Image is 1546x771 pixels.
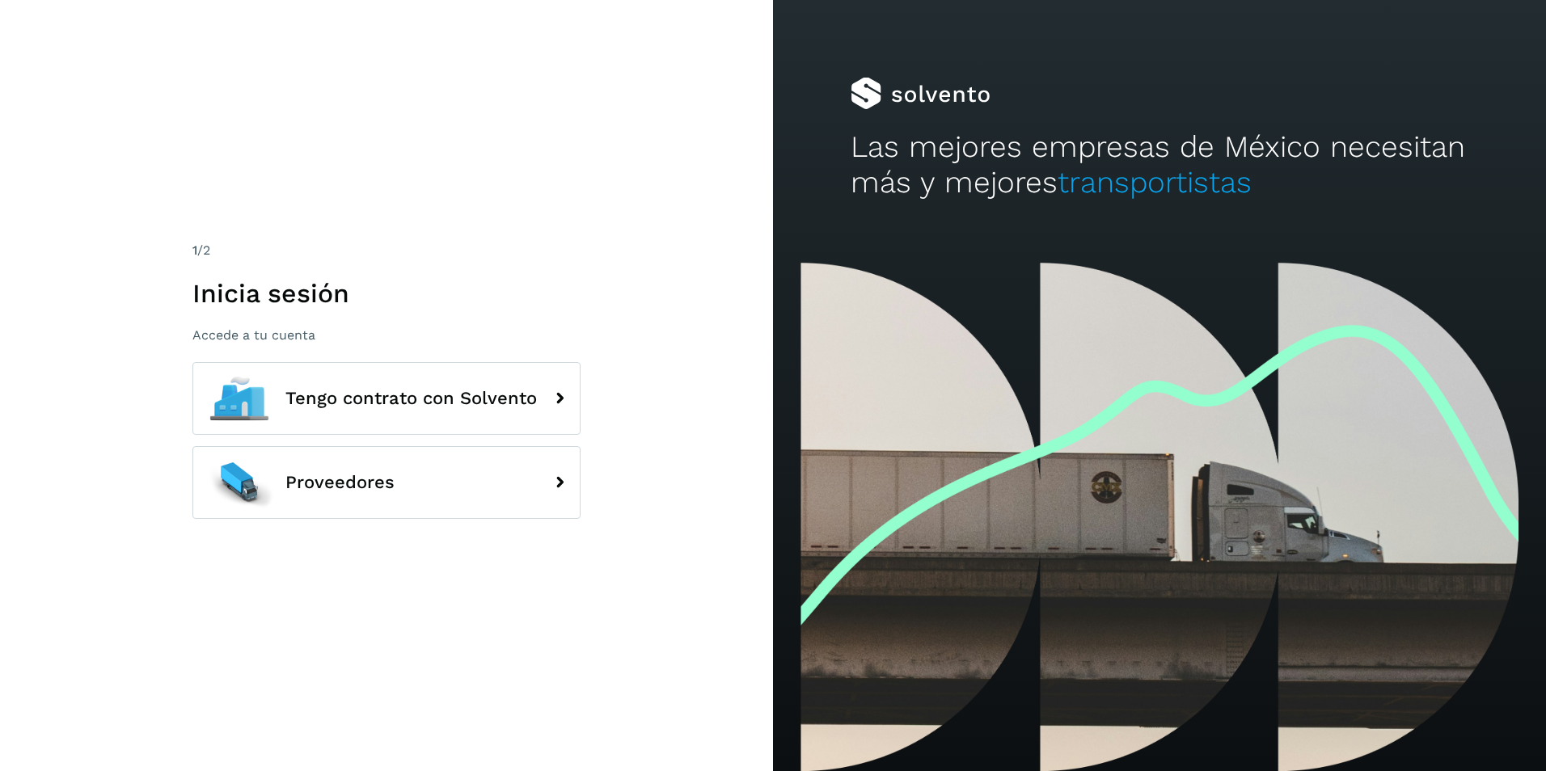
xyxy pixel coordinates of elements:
div: /2 [192,241,581,260]
p: Accede a tu cuenta [192,327,581,343]
h1: Inicia sesión [192,278,581,309]
h2: Las mejores empresas de México necesitan más y mejores [851,129,1469,201]
button: Tengo contrato con Solvento [192,362,581,435]
span: 1 [192,242,197,258]
span: Proveedores [285,473,395,492]
button: Proveedores [192,446,581,519]
span: transportistas [1058,165,1252,200]
span: Tengo contrato con Solvento [285,389,537,408]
